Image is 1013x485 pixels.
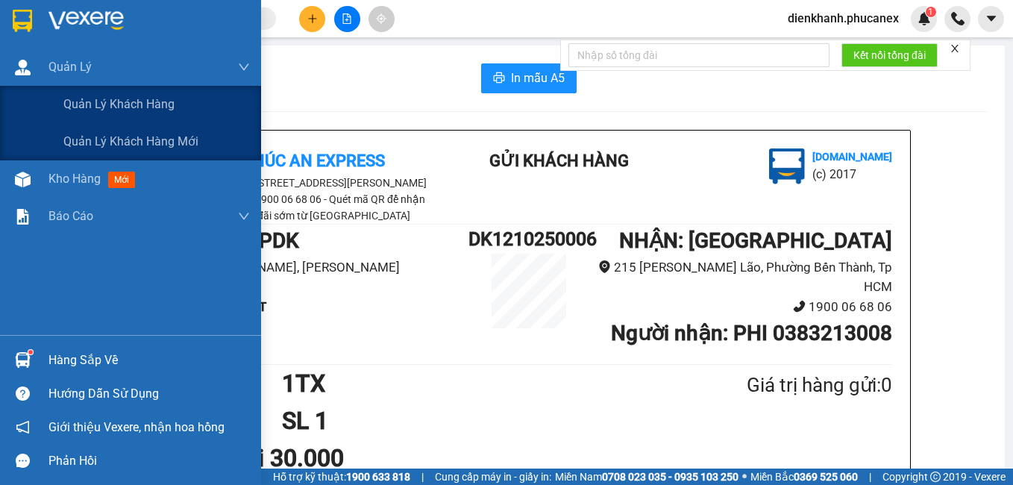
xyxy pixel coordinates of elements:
img: icon-new-feature [918,12,931,25]
div: Cước Rồi 30.000 [166,439,405,477]
span: Miền Nam [555,469,738,485]
span: In mẫu A5 [511,69,565,87]
h1: SL 1 [282,402,674,439]
sup: 1 [926,7,936,17]
span: printer [493,72,505,86]
span: phone [793,300,806,313]
span: question-circle [16,387,30,401]
span: caret-down [985,12,998,25]
span: aim [376,13,386,24]
button: Kết nối tổng đài [841,43,938,67]
span: environment [598,260,611,273]
div: Giá trị hàng gửi: 0 [674,370,892,401]
span: Hỗ trợ kỹ thuật: [273,469,410,485]
span: mới [108,172,135,188]
b: [DOMAIN_NAME] [812,151,892,163]
span: copyright [930,472,941,482]
span: dienkhanh.phucanex [776,9,911,28]
span: plus [307,13,318,24]
span: Kết nối tổng đài [853,47,926,63]
span: Quản lý khách hàng [63,95,175,113]
li: [STREET_ADDRESS][PERSON_NAME] [166,175,434,191]
img: warehouse-icon [15,60,31,75]
button: aim [368,6,395,32]
span: down [238,210,250,222]
span: Báo cáo [48,207,93,225]
li: (c) 2017 [812,165,892,184]
button: printerIn mẫu A5 [481,63,577,93]
li: 89 [PERSON_NAME], [PERSON_NAME] [166,257,468,278]
img: solution-icon [15,209,31,225]
div: Hướng dẫn sử dụng [48,383,250,405]
span: notification [16,420,30,434]
span: 1 [928,7,933,17]
img: logo-vxr [13,10,32,32]
span: Quản Lý [48,57,92,76]
li: 1900 06 68 06 [589,297,892,317]
span: Miền Bắc [750,469,858,485]
img: warehouse-icon [15,352,31,368]
button: caret-down [978,6,1004,32]
span: Kho hàng [48,172,101,186]
strong: 1900 633 818 [346,471,410,483]
img: warehouse-icon [15,172,31,187]
div: Hàng sắp về [48,349,250,372]
span: file-add [342,13,352,24]
div: Phản hồi [48,450,250,472]
span: | [421,469,424,485]
strong: 0369 525 060 [794,471,858,483]
b: NHẬN : [GEOGRAPHIC_DATA] [619,228,892,253]
sup: 1 [28,350,33,354]
span: Cung cấp máy in - giấy in: [435,469,551,485]
b: Phúc An Express [242,151,385,170]
h1: 1TX [282,365,674,402]
span: ⚪️ [742,474,747,480]
span: message [16,454,30,468]
li: 1900 06 68 06 - Quét mã QR để nhận ưu đãi sớm từ [GEOGRAPHIC_DATA] [166,191,434,224]
span: | [869,469,871,485]
span: down [238,61,250,73]
span: Quản lý khách hàng mới [63,132,198,151]
b: Người nhận : PHI 0383213008 [611,321,892,345]
h1: DK1210250006 [468,225,589,254]
span: Giới thiệu Vexere, nhận hoa hồng [48,418,225,436]
strong: 0708 023 035 - 0935 103 250 [602,471,738,483]
button: plus [299,6,325,32]
img: phone-icon [951,12,965,25]
li: 0888229088 [166,277,468,297]
input: Nhập số tổng đài [568,43,829,67]
span: close [950,43,960,54]
img: logo.jpg [769,148,805,184]
button: file-add [334,6,360,32]
li: 215 [PERSON_NAME] Lão, Phường Bến Thành, Tp HCM [589,257,892,297]
b: Gửi khách hàng [489,151,629,170]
